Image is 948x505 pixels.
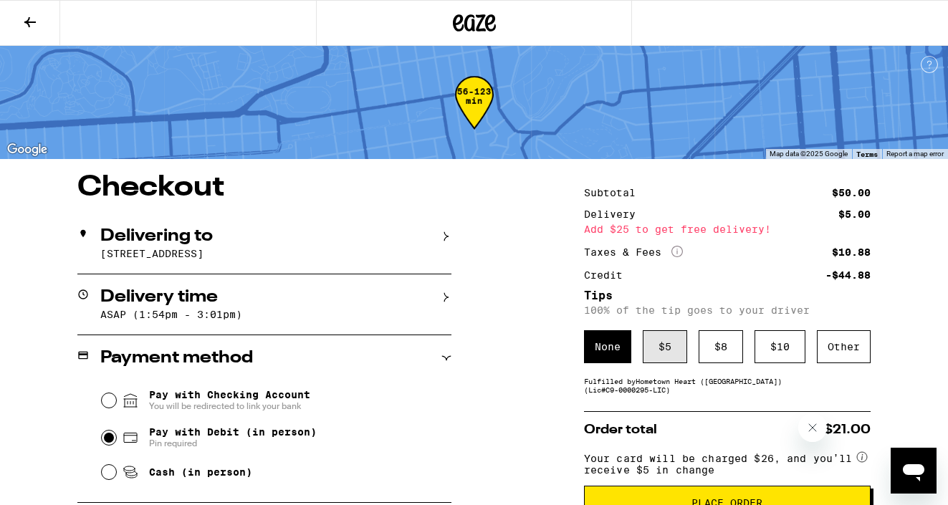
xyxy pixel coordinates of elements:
h1: Checkout [77,173,451,202]
p: [STREET_ADDRESS] [100,248,451,259]
span: Pin required [149,438,317,449]
p: 100% of the tip goes to your driver [584,304,871,316]
div: Fulfilled by Hometown Heart ([GEOGRAPHIC_DATA]) (Lic# C9-0000295-LIC ) [584,377,871,394]
div: $ 8 [699,330,743,363]
div: $ 10 [755,330,805,363]
span: Pay with Debit (in person) [149,426,317,438]
a: Report a map error [886,150,944,158]
h5: Tips [584,290,871,302]
a: Terms [856,150,878,158]
span: Order total [584,423,657,436]
span: Hi. Need any help? [9,10,103,21]
iframe: Close message [798,413,827,442]
img: Google [4,140,51,159]
span: Your card will be charged $26, and you’ll receive $5 in change [584,448,853,476]
div: Taxes & Fees [584,246,683,259]
span: Pay with Checking Account [149,389,310,412]
iframe: Button to launch messaging window [891,448,937,494]
div: 56-123 min [455,87,494,140]
div: None [584,330,631,363]
div: $50.00 [832,188,871,198]
div: -$44.88 [825,270,871,280]
span: You will be redirected to link your bank [149,400,310,412]
span: Map data ©2025 Google [770,150,848,158]
h2: Payment method [100,350,253,367]
div: Subtotal [584,188,646,198]
a: Open this area in Google Maps (opens a new window) [4,140,51,159]
div: Delivery [584,209,646,219]
div: Add $25 to get free delivery! [584,224,871,234]
div: $ 5 [643,330,687,363]
div: $10.88 [832,247,871,257]
h2: Delivering to [100,228,213,245]
div: Other [817,330,871,363]
p: ASAP (1:54pm - 3:01pm) [100,309,451,320]
span: Cash (in person) [149,466,252,478]
div: $5.00 [838,209,871,219]
div: Credit [584,270,633,280]
h2: Delivery time [100,289,218,306]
